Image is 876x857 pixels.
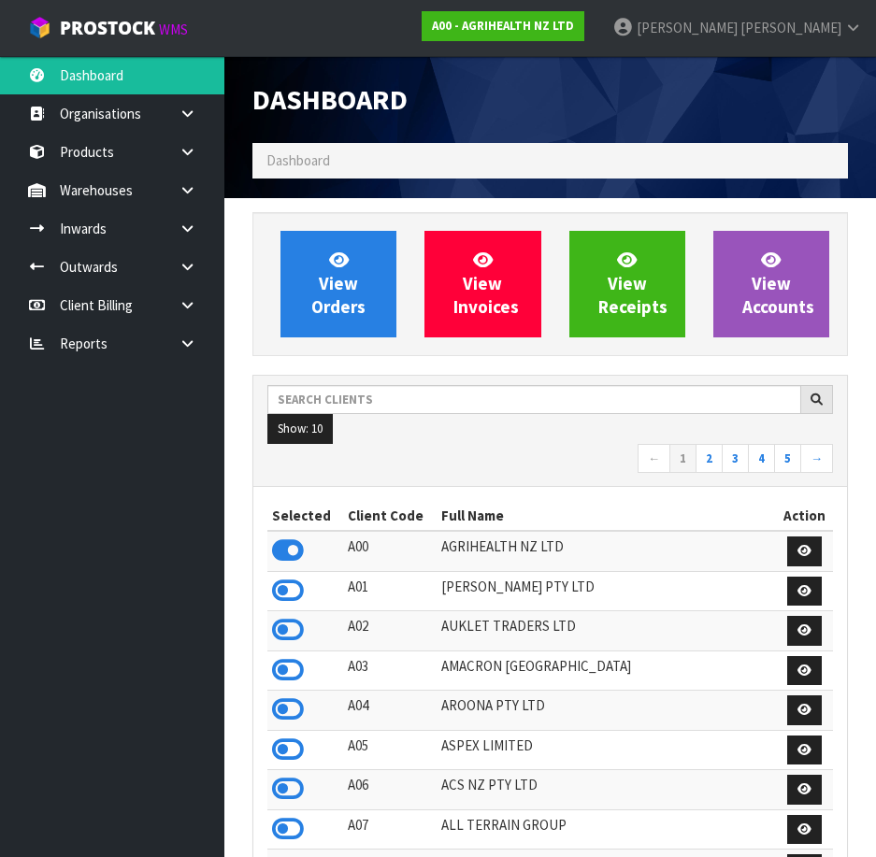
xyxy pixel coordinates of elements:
span: [PERSON_NAME] [637,19,738,36]
td: A03 [343,650,438,691]
span: View Accounts [742,249,814,319]
strong: A00 - AGRIHEALTH NZ LTD [432,18,574,34]
th: Selected [267,501,343,531]
td: A07 [343,809,438,850]
span: Dashboard [252,81,408,117]
th: Action [776,501,833,531]
span: View Invoices [453,249,519,319]
span: View Orders [311,249,366,319]
button: Show: 10 [267,414,333,444]
a: 4 [748,444,775,474]
td: AMACRON [GEOGRAPHIC_DATA] [437,650,776,691]
a: ← [638,444,670,474]
a: ViewAccounts [713,231,829,337]
img: cube-alt.png [28,16,51,39]
th: Full Name [437,501,776,531]
td: ALL TERRAIN GROUP [437,809,776,850]
td: A01 [343,571,438,611]
td: A00 [343,531,438,571]
span: [PERSON_NAME] [740,19,841,36]
input: Search clients [267,385,801,414]
small: WMS [159,21,188,38]
td: AROONA PTY LTD [437,691,776,731]
nav: Page navigation [267,444,833,477]
a: 2 [696,444,723,474]
th: Client Code [343,501,438,531]
td: ASPEX LIMITED [437,730,776,770]
a: ViewReceipts [569,231,685,337]
a: 3 [722,444,749,474]
a: ViewInvoices [424,231,540,337]
td: ACS NZ PTY LTD [437,770,776,810]
a: 5 [774,444,801,474]
span: Dashboard [266,151,330,169]
td: A06 [343,770,438,810]
td: A04 [343,691,438,731]
span: ProStock [60,16,155,40]
td: A02 [343,611,438,651]
a: A00 - AGRIHEALTH NZ LTD [422,11,584,41]
span: View Receipts [598,249,668,319]
td: AGRIHEALTH NZ LTD [437,531,776,571]
a: → [800,444,833,474]
td: [PERSON_NAME] PTY LTD [437,571,776,611]
a: ViewOrders [280,231,396,337]
a: 1 [669,444,696,474]
td: AUKLET TRADERS LTD [437,611,776,651]
td: A05 [343,730,438,770]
